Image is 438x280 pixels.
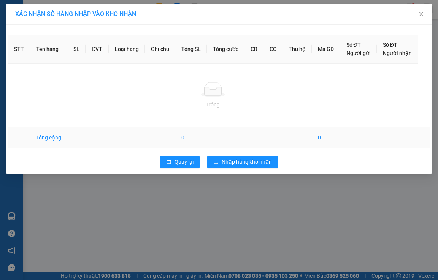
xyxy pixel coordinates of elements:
[30,127,67,148] td: Tổng cộng
[418,11,424,17] span: close
[8,35,30,64] th: STT
[346,50,371,56] span: Người gửi
[175,35,207,64] th: Tổng SL
[222,158,272,166] span: Nhập hàng kho nhận
[207,35,244,64] th: Tổng cước
[30,35,67,64] th: Tên hàng
[263,35,282,64] th: CC
[207,156,278,168] button: downloadNhập hàng kho nhận
[67,35,86,64] th: SL
[109,35,145,64] th: Loại hàng
[383,42,397,48] span: Số ĐT
[312,35,340,64] th: Mã GD
[383,50,412,56] span: Người nhận
[213,159,219,165] span: download
[160,156,200,168] button: rollbackQuay lại
[166,159,171,165] span: rollback
[411,4,432,25] button: Close
[312,127,340,148] td: 0
[346,42,361,48] span: Số ĐT
[14,100,412,109] div: Trống
[145,35,175,64] th: Ghi chú
[15,10,136,17] span: XÁC NHẬN SỐ HÀNG NHẬP VÀO KHO NHẬN
[282,35,312,64] th: Thu hộ
[175,158,194,166] span: Quay lại
[86,35,108,64] th: ĐVT
[244,35,263,64] th: CR
[175,127,207,148] td: 0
